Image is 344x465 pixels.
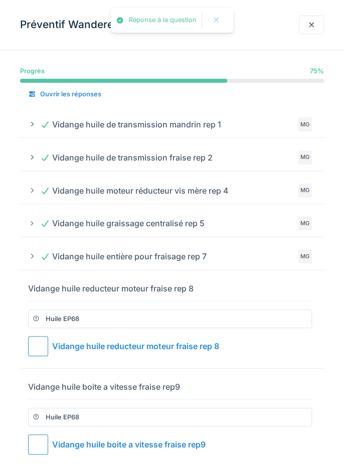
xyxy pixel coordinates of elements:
[52,438,206,450] div: Vidange huile boite a vitesse fraise rep9
[20,79,324,83] progress: 75 %
[40,151,213,164] div: Vidange huile de transmission fraise rep 2
[24,148,320,167] summary: Vidange huile de transmission fraise rep 2MG
[24,214,320,233] summary: Vidange huile graissage centralisé rep 5MG
[298,150,312,165] div: MG
[46,314,79,324] div: Huile EP68
[52,340,219,352] div: Vidange huile reducteur moteur fraise rep 8
[28,282,194,294] div: Vidange huile reducteur moteur fraise rep 8
[24,379,320,462] summary: Vidange huile boite a vitesse fraise rep9Huile EP68 Vidange huile boite a vitesse fraise rep9
[40,250,207,262] div: Vidange huile entière pour fraisage rep 7
[40,118,221,130] div: Vidange huile de transmission mandrin rep 1
[129,16,197,25] div: Réponse à la question
[20,19,117,31] h3: Préventif Wanderer
[24,247,320,266] summary: Vidange huile entière pour fraisage rep 7MG
[298,117,312,131] div: MG
[298,216,312,230] div: MG
[298,184,312,198] div: MG
[20,85,109,103] div: Ouvrir les réponses
[20,66,45,76] div: Progrès
[46,412,79,422] div: Huile EP68
[40,217,205,229] div: Vidange huile graissage centralisé rep 5
[40,185,229,197] div: Vidange huile moteur réducteur vis mère rep 4
[298,249,312,263] div: MG
[28,381,180,393] div: Vidange huile boite a vitesse fraise rep9
[24,115,320,134] summary: Vidange huile de transmission mandrin rep 1MG
[24,181,320,200] summary: Vidange huile moteur réducteur vis mère rep 4MG
[310,66,324,76] div: 75 %
[24,280,320,364] summary: Vidange huile reducteur moteur fraise rep 8Huile EP68 Vidange huile reducteur moteur fraise rep 8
